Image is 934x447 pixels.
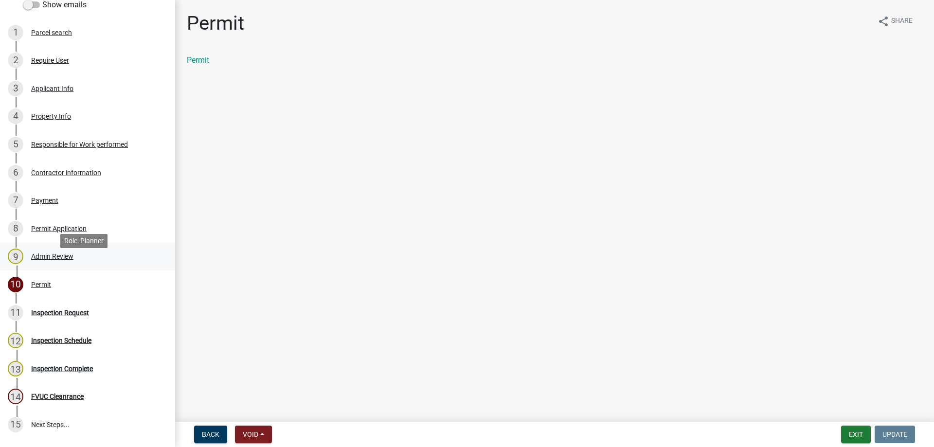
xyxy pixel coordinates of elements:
div: 5 [8,137,23,152]
div: 14 [8,389,23,404]
div: Contractor information [31,169,101,176]
div: 3 [8,81,23,96]
button: Void [235,426,272,443]
span: Void [243,430,258,438]
div: 11 [8,305,23,321]
span: Share [891,16,913,27]
div: 10 [8,277,23,292]
button: shareShare [870,12,920,31]
div: Applicant Info [31,85,73,92]
div: 12 [8,333,23,348]
div: Admin Review [31,253,73,260]
a: Permit [187,55,209,65]
div: Inspection Complete [31,365,93,372]
div: Permit [31,281,51,288]
div: 6 [8,165,23,180]
button: Exit [841,426,871,443]
button: Back [194,426,227,443]
div: 9 [8,249,23,264]
div: 7 [8,193,23,208]
div: Parcel search [31,29,72,36]
div: 13 [8,361,23,376]
div: 15 [8,417,23,432]
div: Property Info [31,113,71,120]
div: Inspection Request [31,309,89,316]
div: 2 [8,53,23,68]
span: Back [202,430,219,438]
button: Update [875,426,915,443]
div: Require User [31,57,69,64]
span: Update [882,430,907,438]
h1: Permit [187,12,244,35]
div: 4 [8,108,23,124]
i: share [878,16,889,27]
div: Responsible for Work performed [31,141,128,148]
div: Inspection Schedule [31,337,91,344]
div: Permit Application [31,225,87,232]
div: Payment [31,197,58,204]
div: 1 [8,25,23,40]
div: Role: Planner [60,234,108,248]
div: 8 [8,221,23,236]
div: FVUC Cleanrance [31,393,84,400]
